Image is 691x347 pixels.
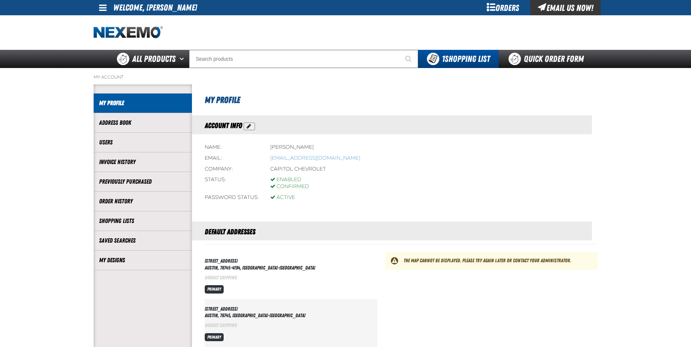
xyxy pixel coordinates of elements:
[205,121,242,130] span: Account Info
[205,155,259,162] div: Email
[177,50,189,68] button: Open All Products pages
[94,74,598,80] nav: Breadcrumbs
[99,236,187,245] a: Saved Searches
[205,285,224,293] span: Primary
[99,197,187,206] a: Order History
[205,258,357,264] div: [STREET_ADDRESS]
[205,166,259,173] div: Company
[205,176,259,190] div: Status
[94,26,163,39] img: Nexemo logo
[442,54,445,64] strong: 1
[99,99,187,107] a: My Profile
[400,50,418,68] button: Start Searching
[205,312,357,319] div: Austin, 78745, [GEOGRAPHIC_DATA]-[GEOGRAPHIC_DATA]
[270,155,360,161] bdo: [EMAIL_ADDRESS][DOMAIN_NAME]
[499,50,597,68] a: Quick Order Form
[205,306,357,312] div: [STREET_ADDRESS]
[205,275,237,280] span: Default Shipping
[205,144,259,151] div: Name
[189,50,418,68] input: Search
[270,144,314,151] div: [PERSON_NAME]
[99,256,187,264] a: My Designs
[418,50,499,68] button: You have 1 Shopping List. Open to view details
[442,54,490,64] span: Shopping List
[270,155,360,161] a: Opens a default email client to write an email to ngarcia@capitolchevy.com
[132,52,176,65] span: All Products
[205,95,240,105] span: My Profile
[99,178,187,186] a: Previously Purchased
[244,123,255,130] button: Action Edit Account Information
[205,322,237,328] span: Default Shipping
[205,333,224,341] span: Primary
[270,194,295,201] div: Active
[270,176,309,183] div: Enabled
[398,257,592,264] div: The map cannot be displayed. Please try again later or contact your administrator.
[99,119,187,127] a: Address Book
[205,194,259,201] div: Password status
[205,227,255,236] span: Default Addresses
[270,183,309,190] div: Confirmed
[270,166,326,173] div: Capitol Chevrolet
[94,74,123,80] a: My Account
[99,158,187,166] a: Invoice History
[99,138,187,147] a: Users
[205,264,357,271] div: AUSTIN, 78745-4194, [GEOGRAPHIC_DATA]-[GEOGRAPHIC_DATA]
[94,26,163,39] a: Home
[99,217,187,225] a: Shopping Lists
